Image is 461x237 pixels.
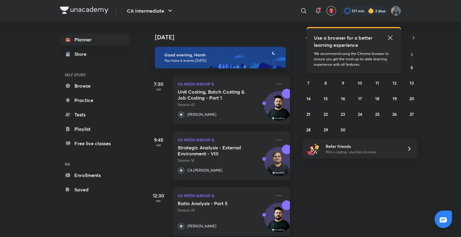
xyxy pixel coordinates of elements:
[60,94,130,106] a: Practice
[390,78,399,88] button: September 12, 2025
[178,145,252,157] h5: Strategic Analysis - External Environment - VIII
[321,109,330,119] button: September 22, 2025
[338,94,348,103] button: September 16, 2025
[178,200,252,206] h5: Ratio Analysis - Part 5
[341,111,345,117] abbr: September 23, 2025
[164,58,280,63] p: You have 6 events [DATE]
[60,34,130,46] a: Planner
[407,109,417,119] button: September 27, 2025
[390,94,399,103] button: September 19, 2025
[304,109,313,119] button: September 21, 2025
[314,51,394,67] p: We recommend using the Chrome browser to ensure you get the most up-to-date learning experience w...
[306,127,311,133] abbr: September 28, 2025
[178,208,272,213] p: Session 45
[60,123,130,135] a: Playlist
[355,78,365,88] button: September 10, 2025
[304,94,313,103] button: September 14, 2025
[60,7,108,15] a: Company Logo
[187,223,216,229] p: [PERSON_NAME]
[178,158,272,163] p: Session 14
[146,88,170,91] p: AM
[60,70,130,80] h6: SELF STUDY
[407,94,417,103] button: September 20, 2025
[304,125,313,134] button: September 28, 2025
[342,80,344,86] abbr: September 9, 2025
[60,169,130,181] a: Enrollments
[60,109,130,121] a: Tests
[155,47,286,68] img: evening
[178,102,272,107] p: Session 42
[324,80,327,86] abbr: September 8, 2025
[375,80,379,86] abbr: September 11, 2025
[392,111,397,117] abbr: September 26, 2025
[146,143,170,147] p: AM
[60,159,130,169] h6: ME
[155,34,296,41] h4: [DATE]
[264,94,293,123] img: Avatar
[324,111,328,117] abbr: September 22, 2025
[372,78,382,88] button: September 11, 2025
[321,94,330,103] button: September 15, 2025
[355,94,365,103] button: September 17, 2025
[410,111,414,117] abbr: September 27, 2025
[340,127,345,133] abbr: September 30, 2025
[60,80,130,92] a: Browse
[358,96,362,101] abbr: September 17, 2025
[264,206,293,235] img: Avatar
[368,8,374,14] img: streak
[74,50,90,58] div: Store
[321,125,330,134] button: September 29, 2025
[338,125,348,134] button: September 30, 2025
[338,109,348,119] button: September 23, 2025
[391,6,401,16] img: Harsh Raj
[358,80,362,86] abbr: September 10, 2025
[375,111,380,117] abbr: September 25, 2025
[358,111,362,117] abbr: September 24, 2025
[60,7,108,14] img: Company Logo
[146,192,170,199] h5: 12:30
[326,143,399,149] h6: Refer friends
[187,112,216,117] p: [PERSON_NAME]
[264,150,293,179] img: Avatar
[324,127,328,133] abbr: September 29, 2025
[307,143,319,155] img: referral
[393,96,397,101] abbr: September 19, 2025
[407,62,417,72] button: September 6, 2025
[304,78,313,88] button: September 7, 2025
[178,136,272,143] p: CA Inter (Group 2)
[178,192,272,199] p: CA Inter (Group 2)
[146,199,170,203] p: PM
[306,111,310,117] abbr: September 21, 2025
[372,109,382,119] button: September 25, 2025
[411,64,413,70] abbr: September 6, 2025
[60,137,130,149] a: Free live classes
[178,89,252,101] h5: Unit Costing, Batch Costing & Job Costing - Part 1
[393,80,396,86] abbr: September 12, 2025
[375,96,379,101] abbr: September 18, 2025
[187,168,222,173] p: CA [PERSON_NAME]
[341,96,345,101] abbr: September 16, 2025
[327,6,336,16] button: avatar
[355,109,365,119] button: September 24, 2025
[407,78,417,88] button: September 13, 2025
[306,96,311,101] abbr: September 14, 2025
[390,109,399,119] button: September 26, 2025
[338,78,348,88] button: September 9, 2025
[146,80,170,88] h5: 7:30
[314,34,374,49] h5: Use a browser for a better learning experience
[411,52,413,57] abbr: Saturday
[321,78,330,88] button: September 8, 2025
[410,80,414,86] abbr: September 13, 2025
[146,136,170,143] h5: 9:45
[409,96,414,101] abbr: September 20, 2025
[329,8,334,13] img: avatar
[178,80,272,88] p: CA Inter (Group 1)
[60,48,130,60] a: Store
[60,184,130,196] a: Saved
[123,5,177,17] button: CA Intermediate
[307,80,309,86] abbr: September 7, 2025
[326,149,399,155] p: Win a laptop, vouchers & more
[372,94,382,103] button: September 18, 2025
[324,96,328,101] abbr: September 15, 2025
[164,52,280,58] h6: Good evening, Harsh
